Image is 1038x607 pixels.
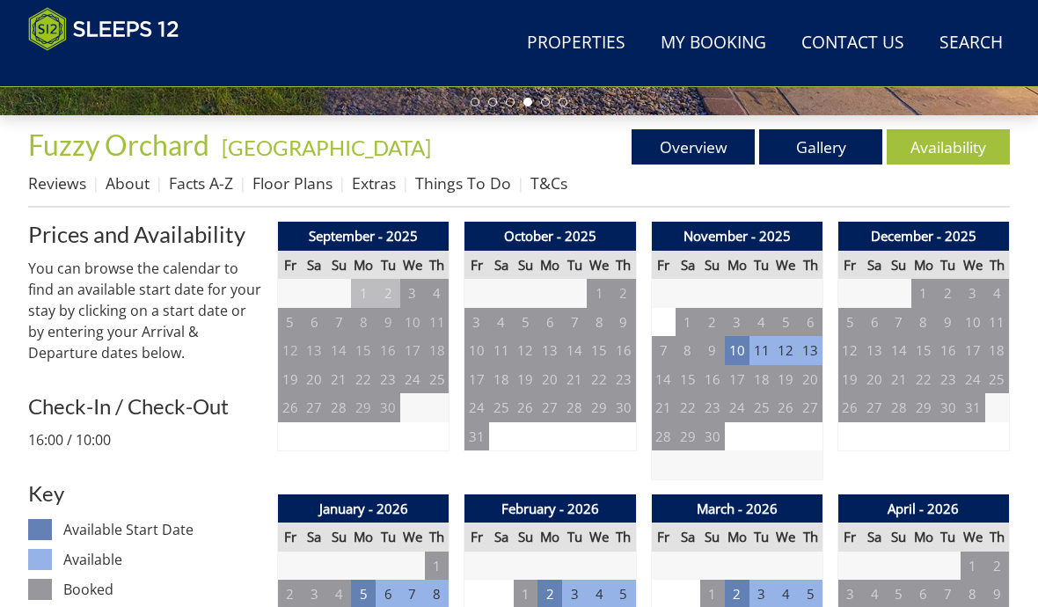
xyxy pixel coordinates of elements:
[676,336,700,365] td: 8
[651,523,676,552] th: Fr
[837,222,1009,251] th: December - 2025
[654,24,773,63] a: My Booking
[514,523,538,552] th: Su
[794,24,911,63] a: Contact Us
[676,523,700,552] th: Sa
[351,308,376,337] td: 8
[351,279,376,308] td: 1
[537,308,562,337] td: 6
[169,172,233,194] a: Facts A-Z
[961,365,985,394] td: 24
[278,393,303,422] td: 26
[252,172,333,194] a: Floor Plans
[773,365,798,394] td: 19
[28,222,263,246] h2: Prices and Availability
[351,336,376,365] td: 15
[911,279,936,308] td: 1
[725,251,749,280] th: Mo
[464,422,489,451] td: 31
[725,308,749,337] td: 3
[302,251,326,280] th: Sa
[798,523,822,552] th: Th
[798,365,822,394] td: 20
[749,251,774,280] th: Tu
[278,251,303,280] th: Fr
[489,393,514,422] td: 25
[19,62,204,77] iframe: Customer reviews powered by Trustpilot
[415,172,511,194] a: Things To Do
[961,251,985,280] th: We
[936,365,961,394] td: 23
[326,308,351,337] td: 7
[749,365,774,394] td: 18
[376,336,400,365] td: 16
[587,308,611,337] td: 8
[278,523,303,552] th: Fr
[862,336,887,365] td: 13
[911,251,936,280] th: Mo
[537,365,562,394] td: 20
[28,172,86,194] a: Reviews
[326,365,351,394] td: 21
[278,336,303,365] td: 12
[489,308,514,337] td: 4
[514,365,538,394] td: 19
[302,523,326,552] th: Sa
[587,393,611,422] td: 29
[425,365,450,394] td: 25
[562,523,587,552] th: Tu
[215,135,431,160] span: -
[611,251,636,280] th: Th
[537,523,562,552] th: Mo
[514,336,538,365] td: 12
[862,523,887,552] th: Sa
[376,393,400,422] td: 30
[562,308,587,337] td: 7
[587,279,611,308] td: 1
[520,24,632,63] a: Properties
[587,336,611,365] td: 15
[676,365,700,394] td: 15
[773,308,798,337] td: 5
[837,393,862,422] td: 26
[798,251,822,280] th: Th
[63,579,263,600] dd: Booked
[611,365,636,394] td: 23
[700,336,725,365] td: 9
[537,336,562,365] td: 13
[936,336,961,365] td: 16
[425,279,450,308] td: 4
[562,365,587,394] td: 21
[464,393,489,422] td: 24
[798,308,822,337] td: 6
[302,393,326,422] td: 27
[936,279,961,308] td: 2
[489,365,514,394] td: 18
[222,135,431,160] a: [GEOGRAPHIC_DATA]
[985,365,1010,394] td: 25
[611,523,636,552] th: Th
[887,251,911,280] th: Su
[798,393,822,422] td: 27
[376,279,400,308] td: 2
[514,393,538,422] td: 26
[887,129,1010,165] a: Availability
[400,365,425,394] td: 24
[676,251,700,280] th: Sa
[651,336,676,365] td: 7
[700,422,725,451] td: 30
[351,393,376,422] td: 29
[400,336,425,365] td: 17
[700,365,725,394] td: 16
[28,7,179,51] img: Sleeps 12
[676,308,700,337] td: 1
[587,365,611,394] td: 22
[28,258,263,363] p: You can browse the calendar to find an available start date for your stay by clicking on a start ...
[862,251,887,280] th: Sa
[961,552,985,581] td: 1
[700,308,725,337] td: 2
[489,523,514,552] th: Sa
[464,336,489,365] td: 10
[537,393,562,422] td: 27
[887,308,911,337] td: 7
